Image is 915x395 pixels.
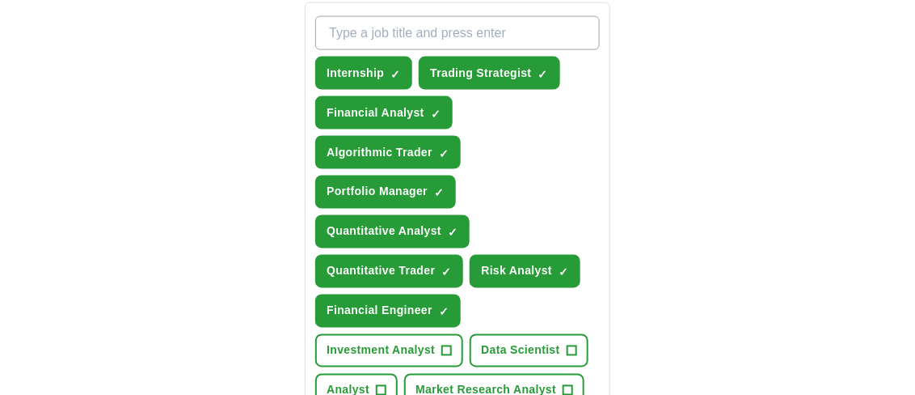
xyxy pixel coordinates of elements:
button: Trading Strategist✓ [419,57,559,90]
button: Internship✓ [315,57,412,90]
span: ✓ [439,306,449,319]
input: Type a job title and press enter [315,16,600,50]
span: ✓ [559,266,568,279]
button: Quantitative Analyst✓ [315,215,470,248]
span: ✓ [441,266,451,279]
span: Risk Analyst [481,263,552,280]
span: Quantitative Analyst [327,223,441,240]
span: Data Scientist [481,342,560,359]
span: Investment Analyst [327,342,435,359]
span: ✓ [434,187,444,200]
span: ✓ [538,68,548,81]
button: Quantitative Trader✓ [315,255,463,288]
button: Investment Analyst [315,334,463,367]
button: Financial Engineer✓ [315,295,461,328]
span: Trading Strategist [430,65,531,82]
button: Risk Analyst✓ [470,255,580,288]
button: Data Scientist [470,334,588,367]
span: Internship [327,65,384,82]
span: ✓ [448,227,457,240]
button: Financial Analyst✓ [315,96,453,130]
span: ✓ [439,147,449,160]
span: Algorithmic Trader [327,144,432,161]
span: Portfolio Manager [327,184,428,201]
button: Portfolio Manager✓ [315,176,456,209]
button: Algorithmic Trader✓ [315,136,461,169]
span: Quantitative Trader [327,263,435,280]
span: Financial Engineer [327,303,432,320]
span: ✓ [390,68,400,81]
span: Financial Analyst [327,104,424,121]
span: ✓ [431,108,441,121]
